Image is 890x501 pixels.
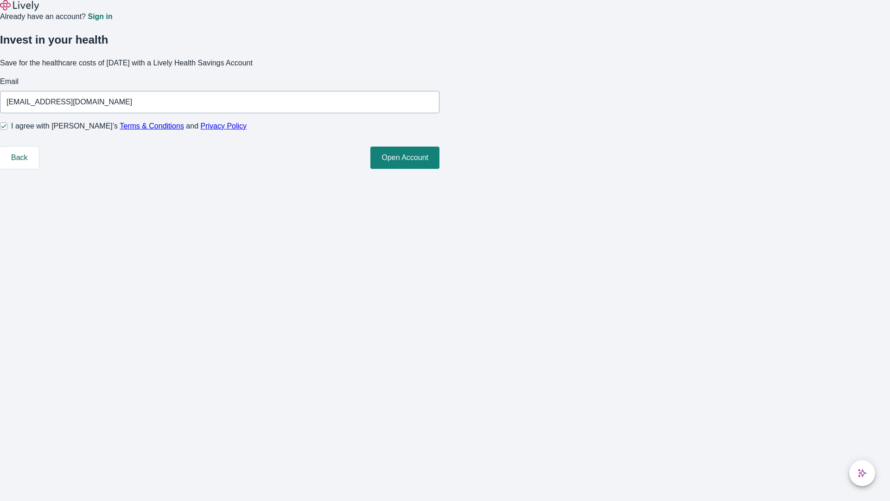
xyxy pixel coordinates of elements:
span: I agree with [PERSON_NAME]’s and [11,121,247,132]
button: chat [849,460,875,486]
svg: Lively AI Assistant [858,469,867,478]
a: Sign in [88,13,112,20]
a: Privacy Policy [201,122,247,130]
button: Open Account [370,147,439,169]
a: Terms & Conditions [120,122,184,130]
